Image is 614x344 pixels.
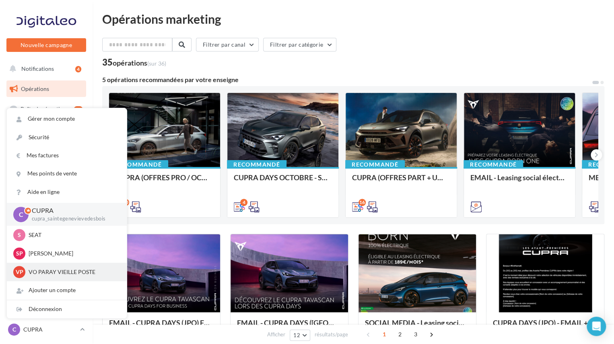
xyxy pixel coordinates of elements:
[5,80,88,97] a: Opérations
[493,319,598,335] div: CUPRA DAYS (JPO) - EMAIL + SMS
[21,105,66,112] span: Boîte de réception
[102,13,604,25] div: Opérations marketing
[587,317,606,336] div: Open Intercom Messenger
[7,146,127,165] a: Mes factures
[5,121,88,138] a: Visibilité en ligne
[394,328,406,341] span: 2
[21,65,54,72] span: Notifications
[7,300,127,318] div: Déconnexion
[32,206,114,215] p: CUPRA
[113,59,166,66] div: opérations
[5,161,88,178] a: Campagnes
[23,325,77,334] p: CUPRA
[234,173,332,190] div: CUPRA DAYS OCTOBRE - SOME
[19,210,23,219] span: C
[147,60,166,67] span: (sur 36)
[227,160,286,169] div: Recommandé
[6,322,86,337] a: C CUPRA
[12,325,16,334] span: C
[5,60,84,77] button: Notifications 4
[74,106,83,113] div: 40
[18,231,21,239] span: S
[102,76,591,83] div: 5 opérations recommandées par votre enseigne
[5,268,88,292] a: Campagnes DataOnDemand
[267,331,285,338] span: Afficher
[32,215,114,222] p: cupra_saintegenevievedesbois
[29,268,117,276] p: VO PARAY VIEILLE POSTE
[5,181,88,198] a: Contacts
[464,160,523,169] div: Recommandé
[196,38,259,51] button: Filtrer par canal
[5,201,88,218] a: Médiathèque
[7,110,127,128] a: Gérer mon compte
[290,330,310,341] button: 12
[470,173,569,190] div: EMAIL - Leasing social électrique - CUPRA Born One
[365,319,470,335] div: SOCIAL MEDIA - Leasing social électrique - CUPRA Born
[315,331,348,338] span: résultats/page
[115,173,214,190] div: CUPRA (OFFRES PRO / OCT) - SOCIAL MEDIA
[109,160,168,169] div: Recommandé
[29,231,117,239] p: SEAT
[7,183,127,201] a: Aide en ligne
[5,100,88,117] a: Boîte de réception40
[359,199,366,206] div: 16
[7,128,127,146] a: Sécurité
[5,141,88,158] a: SMS unitaire
[5,221,88,238] a: Calendrier
[378,328,391,341] span: 1
[352,173,450,190] div: CUPRA (OFFRES PART + USP / OCT) - SOCIAL MEDIA
[6,38,86,52] button: Nouvelle campagne
[345,160,405,169] div: Recommandé
[7,165,127,183] a: Mes points de vente
[7,281,127,299] div: Ajouter un compte
[263,38,336,51] button: Filtrer par catégorie
[16,268,23,276] span: VP
[29,249,117,257] p: [PERSON_NAME]
[109,319,214,335] div: EMAIL - CUPRA DAYS (JPO) Fleet Générique
[5,241,88,265] a: PLV et print personnalisable
[75,66,81,72] div: 4
[16,249,23,257] span: Sp
[21,85,49,92] span: Opérations
[102,58,166,67] div: 35
[237,319,342,335] div: EMAIL - CUPRA DAYS ([GEOGRAPHIC_DATA]) Private Générique
[409,328,422,341] span: 3
[293,332,300,338] span: 12
[240,199,247,206] div: 4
